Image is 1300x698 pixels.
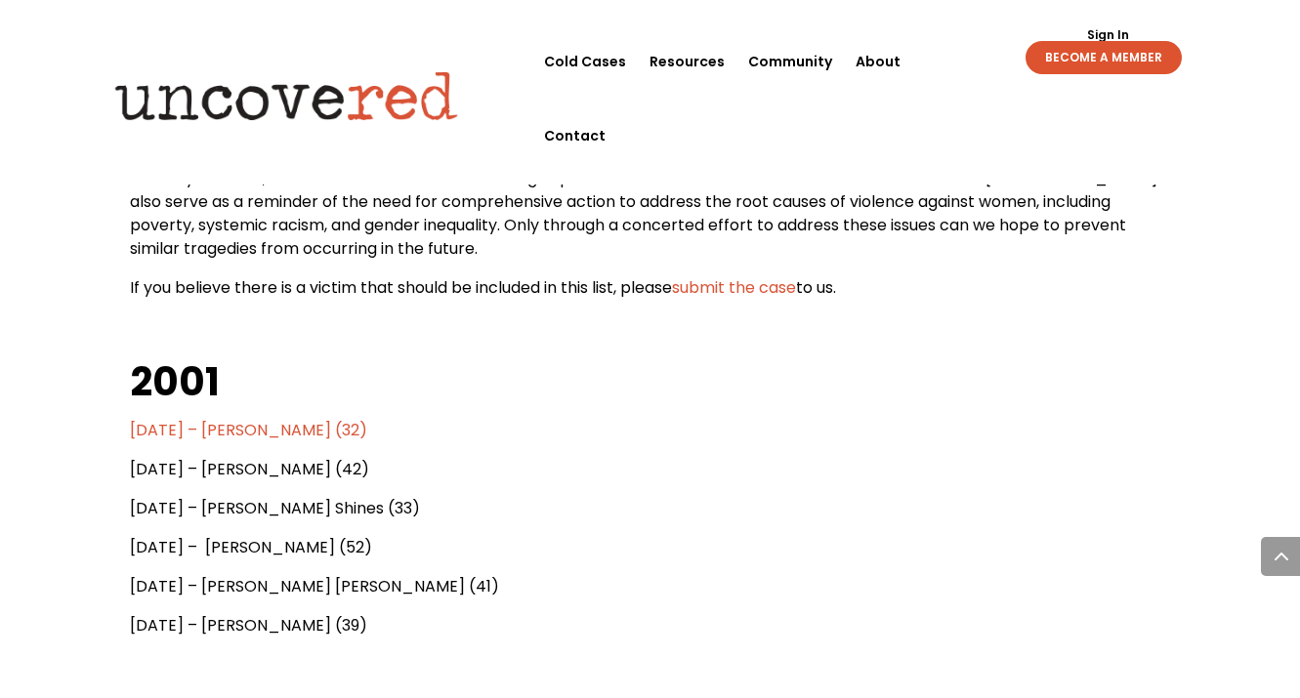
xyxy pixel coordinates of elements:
span: [DATE] – [PERSON_NAME] Shines (33) [130,497,420,519]
a: About [856,24,901,99]
span: It is important to remember that each of these women was a human being with dreams, hopes, and as... [130,144,1157,260]
span: to us. [796,276,836,299]
span: [DATE] – [PERSON_NAME] (39) [130,614,367,636]
a: BECOME A MEMBER [1026,41,1182,74]
a: Sign In [1076,29,1140,41]
a: Contact [544,99,606,173]
a: Resources [650,24,725,99]
a: [DATE] – [PERSON_NAME] (32) [130,419,367,441]
a: submit the case [672,276,796,299]
span: [DATE] – [PERSON_NAME] (52) [130,536,372,558]
span: [DATE] – [PERSON_NAME] [PERSON_NAME] (41) [130,575,499,597]
a: Cold Cases [544,24,626,99]
a: Community [748,24,832,99]
img: Uncovered logo [99,58,475,134]
span: If you believe there is a victim that should be included in this list, please [130,276,672,299]
b: 2001 [130,354,220,409]
span: [DATE] – [PERSON_NAME] (42) [130,458,369,480]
